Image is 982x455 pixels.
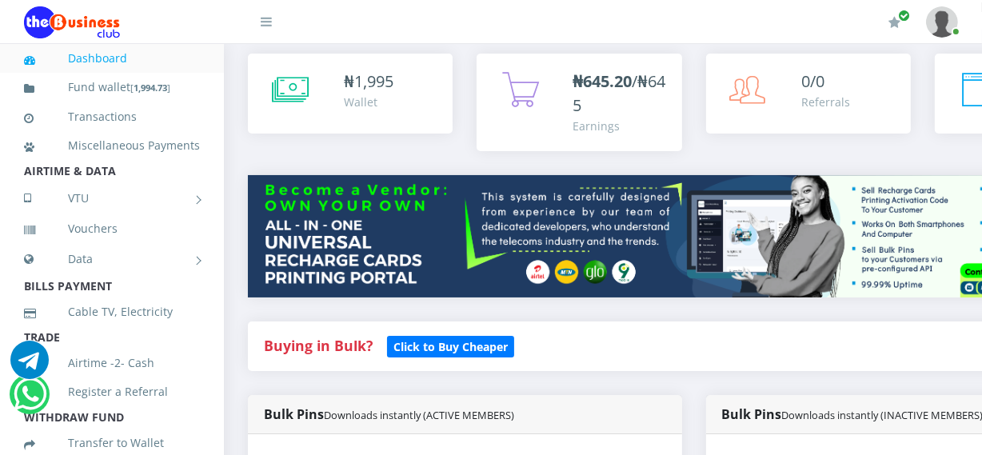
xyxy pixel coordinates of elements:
[264,405,514,423] strong: Bulk Pins
[24,345,200,381] a: Airtime -2- Cash
[573,70,665,116] span: /₦645
[477,54,681,151] a: ₦645.20/₦645 Earnings
[573,118,665,134] div: Earnings
[130,82,170,94] small: [ ]
[24,98,200,135] a: Transactions
[573,70,632,92] b: ₦645.20
[706,54,911,134] a: 0/0 Referrals
[898,10,910,22] span: Renew/Upgrade Subscription
[344,94,393,110] div: Wallet
[10,353,49,379] a: Chat for support
[24,210,200,247] a: Vouchers
[264,336,373,355] strong: Buying in Bulk?
[354,70,393,92] span: 1,995
[324,408,514,422] small: Downloads instantly (ACTIVE MEMBERS)
[393,339,508,354] b: Click to Buy Cheaper
[344,70,393,94] div: ₦
[24,40,200,77] a: Dashboard
[134,82,167,94] b: 1,994.73
[24,127,200,164] a: Miscellaneous Payments
[14,387,46,413] a: Chat for support
[802,94,851,110] div: Referrals
[24,293,200,330] a: Cable TV, Electricity
[248,54,453,134] a: ₦1,995 Wallet
[387,336,514,355] a: Click to Buy Cheaper
[24,6,120,38] img: Logo
[24,178,200,218] a: VTU
[802,70,825,92] span: 0/0
[24,373,200,410] a: Register a Referral
[926,6,958,38] img: User
[24,69,200,106] a: Fund wallet[1,994.73]
[24,239,200,279] a: Data
[888,16,900,29] i: Renew/Upgrade Subscription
